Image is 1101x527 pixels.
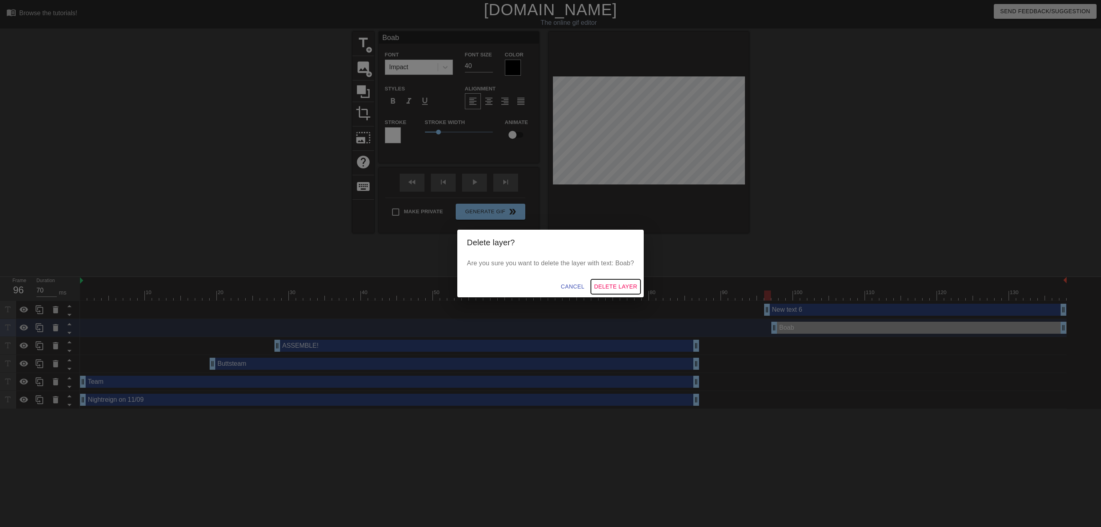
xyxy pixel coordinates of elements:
[558,279,588,294] button: Cancel
[467,258,634,268] p: Are you sure you want to delete the layer with text: Boab?
[561,282,585,292] span: Cancel
[594,282,637,292] span: Delete Layer
[467,236,634,249] h2: Delete layer?
[591,279,641,294] button: Delete Layer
